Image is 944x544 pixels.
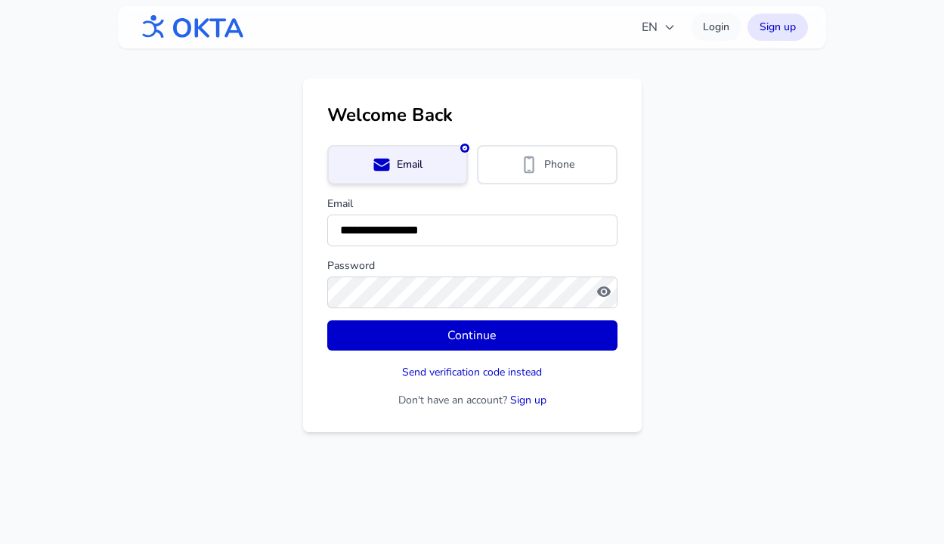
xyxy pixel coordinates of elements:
[327,320,617,351] button: Continue
[402,365,542,380] button: Send verification code instead
[327,258,617,274] label: Password
[642,18,676,36] span: EN
[327,196,617,212] label: Email
[544,157,574,172] span: Phone
[633,12,685,42] button: EN
[136,8,245,47] img: OKTA logo
[510,393,546,407] a: Sign up
[747,14,808,41] a: Sign up
[397,157,422,172] span: Email
[327,103,617,127] h1: Welcome Back
[327,393,617,408] p: Don't have an account?
[691,14,741,41] a: Login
